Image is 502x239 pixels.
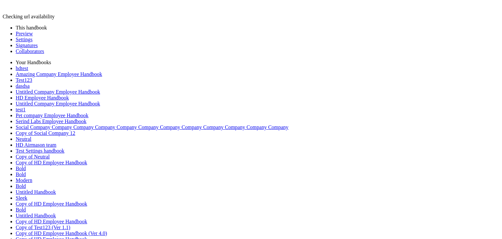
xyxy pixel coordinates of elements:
a: Untitled Handbook [16,189,56,195]
a: test1 [16,107,25,112]
a: Copy of HD Employee Handbook [16,219,87,224]
a: Bold [16,183,26,189]
a: Settings [16,37,33,42]
a: Amazing Company Employee Handbook [16,71,102,77]
a: Untitled Company Employee Handbook [16,101,100,106]
a: Copy of Test123 (Ver 1.1) [16,225,70,230]
a: Copy of Neutral [16,154,50,159]
a: Signatures [16,43,38,48]
li: This handbook [16,25,499,31]
a: HD Employee Handbook [16,95,69,101]
span: Checking url availability [3,14,55,19]
a: Copy of HD Employee Handbook [16,201,87,207]
a: Untitled Company Employee Handbook [16,89,100,95]
a: Test Settings handbook [16,148,64,154]
a: Bold [16,172,26,177]
a: Copy of HD Employee Handbook [16,160,87,165]
a: Social Company Company Company Company Company Company Company Company Company Company Company Co... [16,124,289,130]
a: hdtest [16,65,28,71]
a: Pet company Employee Handbook [16,113,89,118]
a: Bold [16,207,26,212]
a: Preview [16,31,33,36]
li: Your Handbooks [16,60,499,65]
a: Neutral [16,136,31,142]
a: Untitled Handbook [16,213,56,218]
a: HD Airmason team [16,142,56,148]
a: Modern [16,177,32,183]
a: Sleek [16,195,27,201]
a: Test123 [16,77,32,83]
a: dasdsa [16,83,30,89]
a: Serind Labs Employee Handbook [16,119,86,124]
a: Bold [16,166,26,171]
a: Copy of HD Employee Handbook (Ver 4.0) [16,230,107,236]
a: Copy of Social Company 12 [16,130,75,136]
a: Collaborators [16,48,44,54]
